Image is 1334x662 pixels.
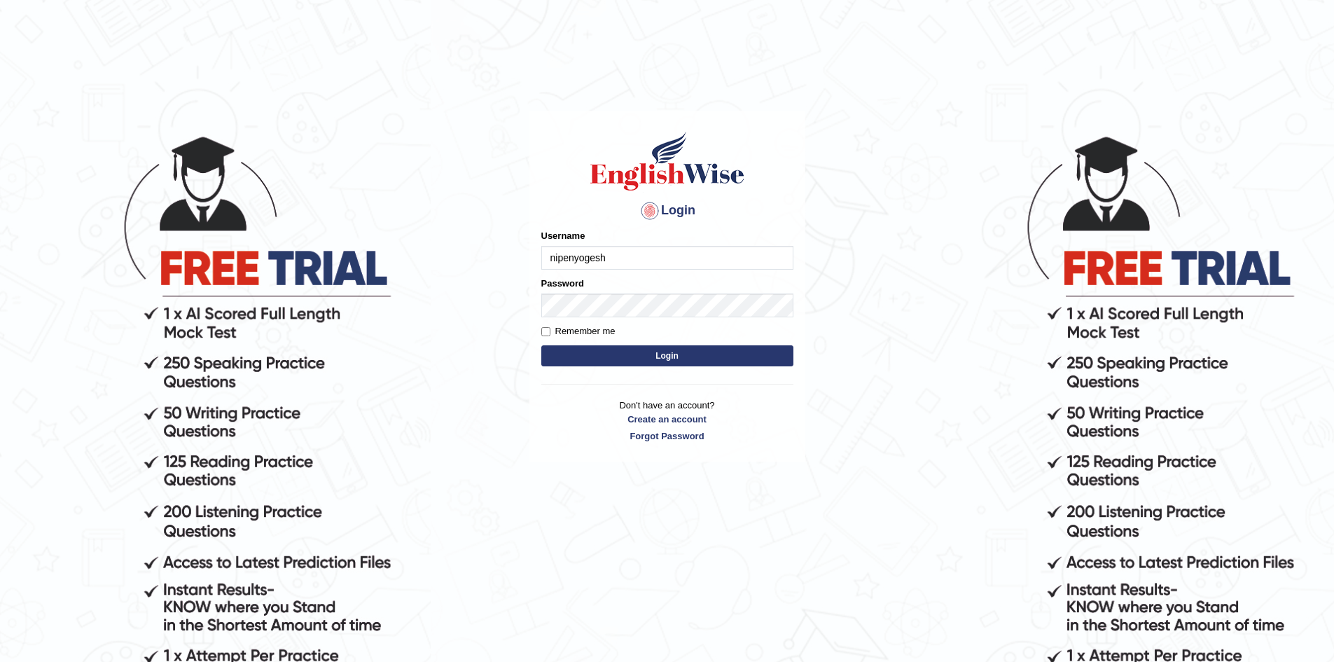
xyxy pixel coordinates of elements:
[541,399,793,442] p: Don't have an account?
[541,324,616,338] label: Remember me
[541,200,793,222] h4: Login
[541,345,793,366] button: Login
[588,130,747,193] img: Logo of English Wise sign in for intelligent practice with AI
[541,413,793,426] a: Create an account
[541,429,793,443] a: Forgot Password
[541,327,550,336] input: Remember me
[541,229,585,242] label: Username
[541,277,584,290] label: Password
